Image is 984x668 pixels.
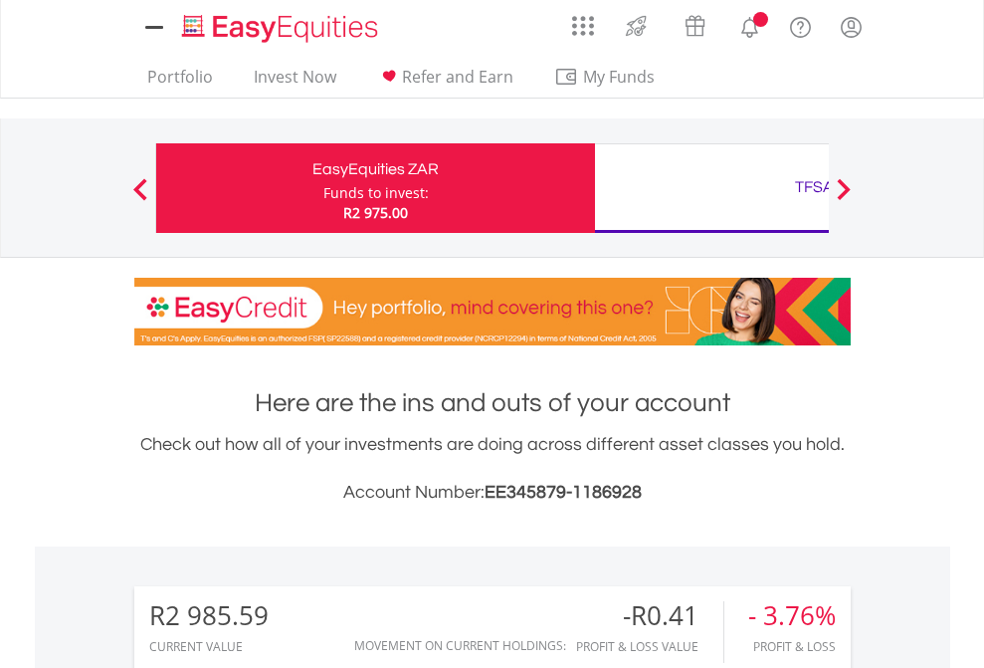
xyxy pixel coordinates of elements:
button: Previous [120,188,160,208]
span: R2 975.00 [343,203,408,222]
a: Home page [174,5,386,45]
img: EasyEquities_Logo.png [178,12,386,45]
div: CURRENT VALUE [149,640,269,653]
img: vouchers-v2.svg [679,10,711,42]
a: Vouchers [666,5,724,42]
img: grid-menu-icon.svg [572,15,594,37]
button: Next [824,188,864,208]
div: Profit & Loss Value [576,640,723,653]
h3: Account Number: [134,479,851,507]
span: EE345879-1186928 [485,483,642,502]
div: - 3.76% [748,601,836,630]
img: thrive-v2.svg [620,10,653,42]
div: -R0.41 [576,601,723,630]
a: Notifications [724,5,775,45]
img: EasyCredit Promotion Banner [134,278,851,345]
span: My Funds [554,64,685,90]
div: Check out how all of your investments are doing across different asset classes you hold. [134,431,851,507]
a: Portfolio [139,67,221,98]
div: EasyEquities ZAR [168,155,583,183]
a: AppsGrid [559,5,607,37]
span: Refer and Earn [402,66,513,88]
div: Funds to invest: [323,183,429,203]
div: Movement on Current Holdings: [354,639,566,652]
div: R2 985.59 [149,601,269,630]
div: Profit & Loss [748,640,836,653]
a: My Profile [826,5,877,49]
h1: Here are the ins and outs of your account [134,385,851,421]
a: FAQ's and Support [775,5,826,45]
a: Refer and Earn [369,67,521,98]
a: Invest Now [246,67,344,98]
